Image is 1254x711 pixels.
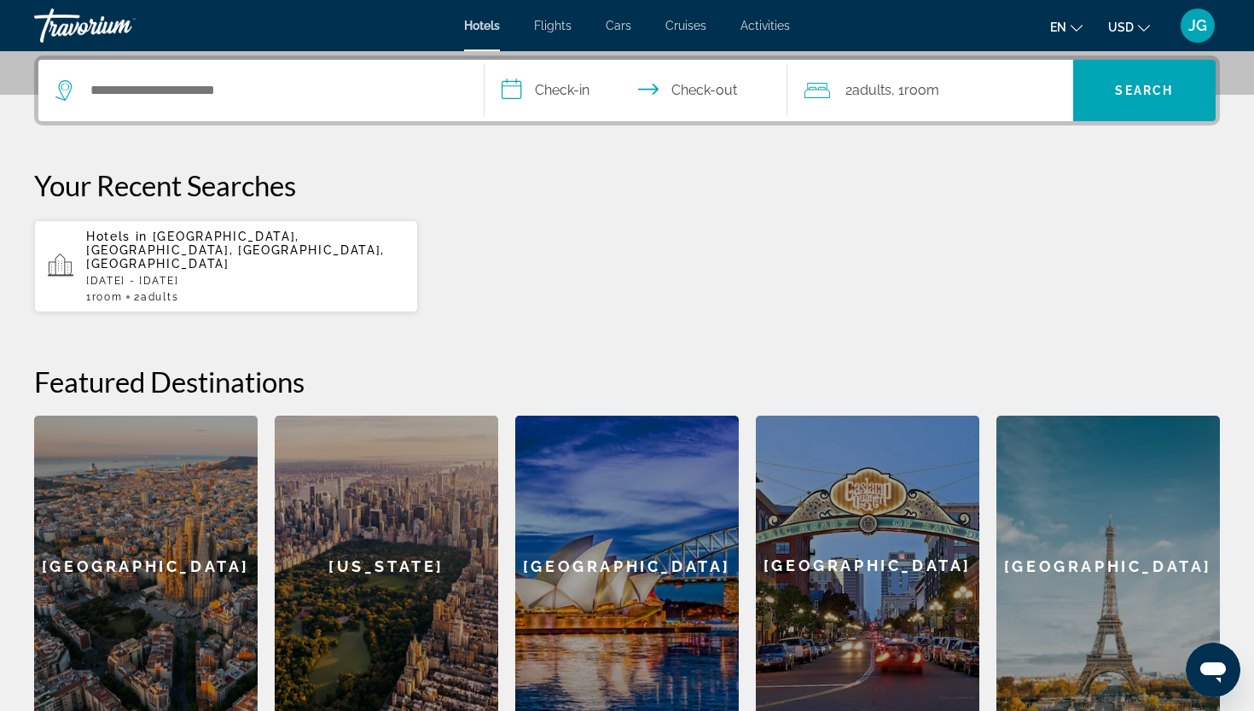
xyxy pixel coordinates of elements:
[787,60,1073,121] button: Travelers: 2 adults, 0 children
[1050,15,1083,39] button: Change language
[904,82,939,98] span: Room
[86,230,148,243] span: Hotels in
[38,60,1216,121] div: Search widget
[86,275,404,287] p: [DATE] - [DATE]
[1073,60,1216,121] button: Search
[1176,8,1220,44] button: User Menu
[34,364,1220,399] h2: Featured Destinations
[141,291,178,303] span: Adults
[89,78,458,103] input: Search hotel destination
[891,79,939,102] span: , 1
[740,19,790,32] a: Activities
[1050,20,1066,34] span: en
[665,19,706,32] a: Cruises
[1188,17,1207,34] span: JG
[485,60,787,121] button: Select check in and out date
[34,3,205,48] a: Travorium
[1186,643,1240,697] iframe: Button to launch messaging window
[92,291,123,303] span: Room
[86,230,385,271] span: [GEOGRAPHIC_DATA], [GEOGRAPHIC_DATA], [GEOGRAPHIC_DATA], [GEOGRAPHIC_DATA]
[34,219,418,313] button: Hotels in [GEOGRAPHIC_DATA], [GEOGRAPHIC_DATA], [GEOGRAPHIC_DATA], [GEOGRAPHIC_DATA][DATE] - [DAT...
[34,168,1220,202] p: Your Recent Searches
[534,19,572,32] a: Flights
[1108,20,1134,34] span: USD
[845,79,891,102] span: 2
[1108,15,1150,39] button: Change currency
[852,82,891,98] span: Adults
[1115,84,1173,97] span: Search
[606,19,631,32] a: Cars
[134,291,178,303] span: 2
[464,19,500,32] a: Hotels
[86,291,122,303] span: 1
